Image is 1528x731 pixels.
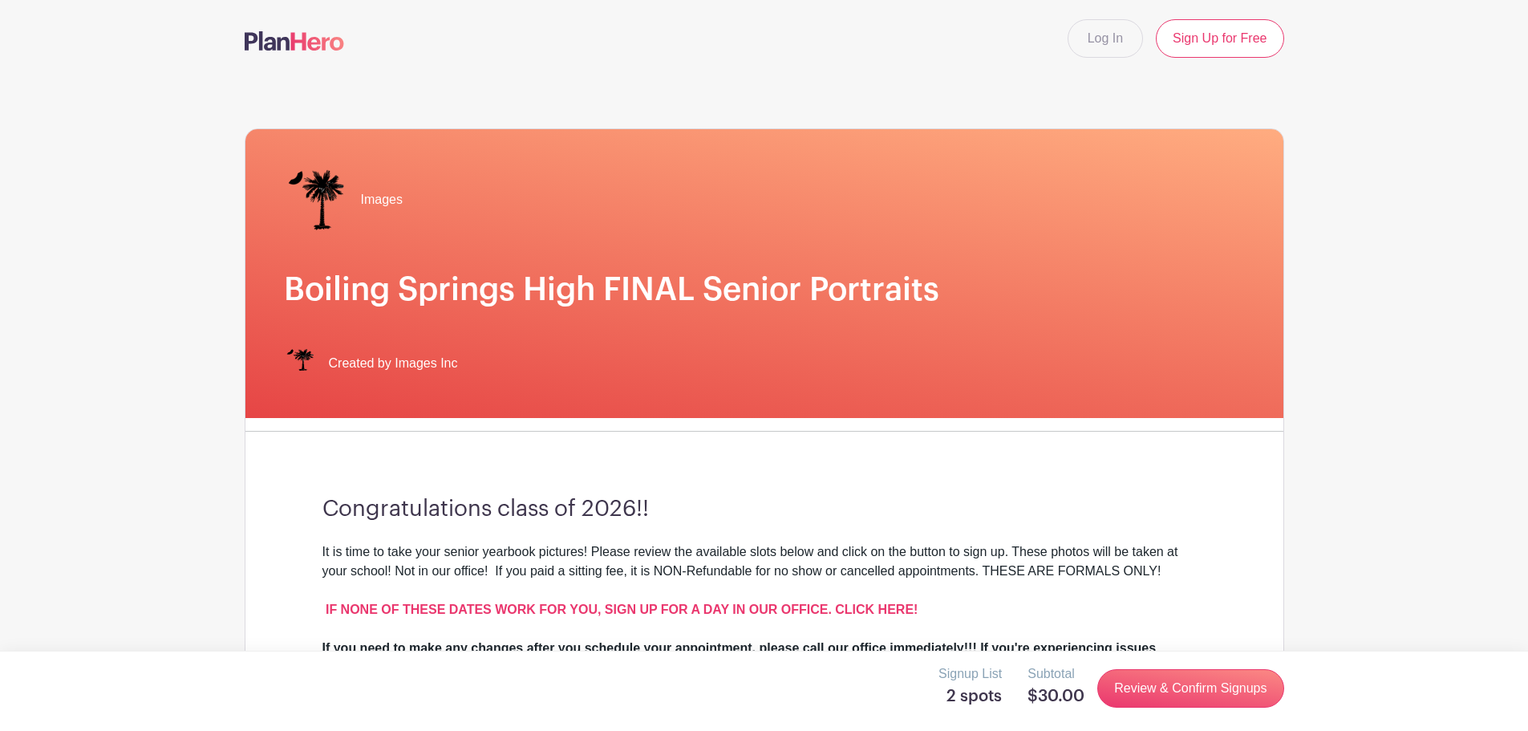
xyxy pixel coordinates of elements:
[284,168,348,232] img: IMAGES%20logo%20transparenT%20PNG%20s.png
[322,496,1206,523] h3: Congratulations class of 2026!!
[322,641,1157,674] strong: If you need to make any changes after you schedule your appointment, please call our office immed...
[361,190,403,209] span: Images
[245,31,344,51] img: logo-507f7623f17ff9eddc593b1ce0a138ce2505c220e1c5a4e2b4648c50719b7d32.svg
[322,542,1206,639] div: It is time to take your senior yearbook pictures! Please review the available slots below and cli...
[322,639,1206,716] div: If you've already entered your card information and notice a delay in processing, —give us a call...
[1068,19,1143,58] a: Log In
[329,354,458,373] span: Created by Images Inc
[1027,687,1084,706] h5: $30.00
[938,687,1002,706] h5: 2 spots
[284,347,316,380] img: IMAGES%20logo%20transparenT%20PNG%20s.png
[284,270,1245,309] h1: Boiling Springs High FINAL Senior Portraits
[1156,19,1283,58] a: Sign Up for Free
[1097,669,1283,708] a: Review & Confirm Signups
[326,603,918,616] a: IF NONE OF THESE DATES WORK FOR YOU, SIGN UP FOR A DAY IN OUR OFFICE. CLICK HERE!
[938,664,1002,684] p: Signup List
[1027,664,1084,684] p: Subtotal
